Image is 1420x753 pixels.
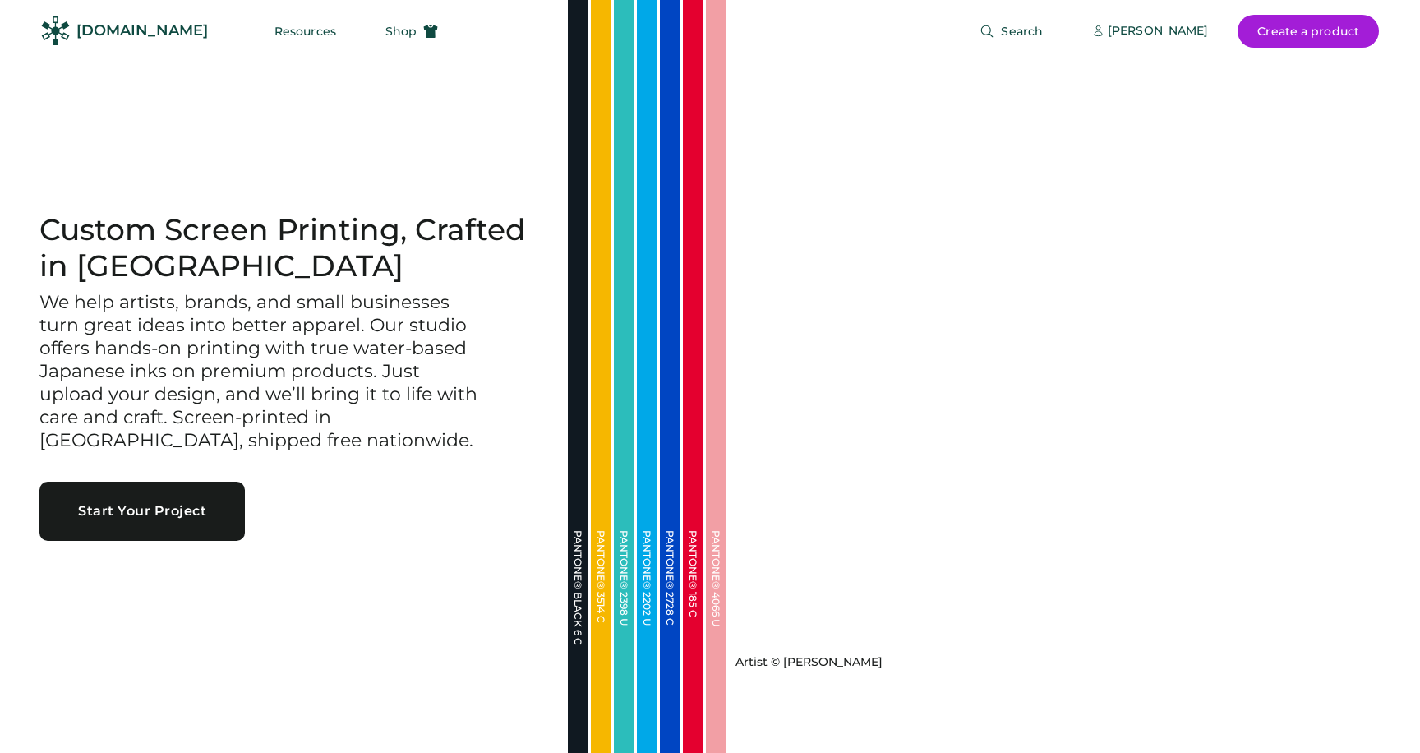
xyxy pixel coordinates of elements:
button: Shop [366,15,458,48]
button: Search [960,15,1063,48]
h3: We help artists, brands, and small businesses turn great ideas into better apparel. Our studio of... [39,291,483,452]
div: PANTONE® 2202 U [642,530,652,695]
h1: Custom Screen Printing, Crafted in [GEOGRAPHIC_DATA] [39,212,528,284]
div: PANTONE® 4066 U [711,530,721,695]
div: PANTONE® 2398 U [619,530,629,695]
div: PANTONE® 3514 C [596,530,606,695]
img: Rendered Logo - Screens [41,16,70,45]
div: Artist © [PERSON_NAME] [735,654,883,671]
button: Start Your Project [39,482,245,541]
div: [PERSON_NAME] [1108,23,1208,39]
button: Resources [255,15,356,48]
div: [DOMAIN_NAME] [76,21,208,41]
div: PANTONE® BLACK 6 C [573,530,583,695]
span: Search [1001,25,1043,37]
div: PANTONE® 2728 C [665,530,675,695]
div: PANTONE® 185 C [688,530,698,695]
button: Create a product [1238,15,1379,48]
span: Shop [385,25,417,37]
a: Artist © [PERSON_NAME] [729,648,883,671]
